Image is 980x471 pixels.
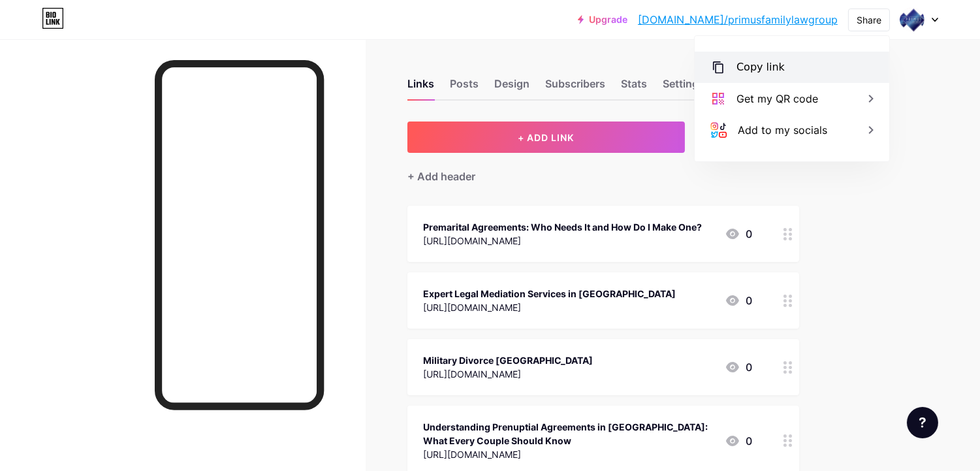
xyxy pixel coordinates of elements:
div: [URL][DOMAIN_NAME] [423,234,702,248]
div: Expert Legal Mediation Services in [GEOGRAPHIC_DATA] [423,287,676,300]
div: + Add header [407,169,475,184]
div: [URL][DOMAIN_NAME] [423,447,714,461]
div: Domain: [DOMAIN_NAME] [34,34,144,44]
div: Subscribers [545,76,605,99]
div: Design [494,76,530,99]
div: 0 [725,433,752,449]
img: tab_domain_overview_orange.svg [35,76,46,86]
div: 0 [725,293,752,308]
div: Premarital Agreements: Who Needs It and How Do I Make One? [423,220,702,234]
a: Upgrade [578,14,627,25]
div: [URL][DOMAIN_NAME] [423,300,676,314]
div: Posts [450,76,479,99]
img: website_grey.svg [21,34,31,44]
span: + ADD LINK [518,132,574,143]
div: 0 [725,359,752,375]
div: Military Divorce [GEOGRAPHIC_DATA] [423,353,593,367]
button: + ADD LINK [407,122,685,153]
div: Understanding Prenuptial Agreements in [GEOGRAPHIC_DATA]: What Every Couple Should Know [423,420,714,447]
div: Keywords by Traffic [144,77,220,86]
div: Settings [663,76,704,99]
div: v 4.0.25 [37,21,64,31]
div: Stats [621,76,647,99]
div: Copy link [736,59,785,75]
a: [DOMAIN_NAME]/primusfamilylawgroup [638,12,838,27]
img: primusfamilylawgroup [900,7,925,32]
img: logo_orange.svg [21,21,31,31]
img: tab_keywords_by_traffic_grey.svg [130,76,140,86]
div: Share [857,13,881,27]
div: Links [407,76,434,99]
div: [URL][DOMAIN_NAME] [423,367,593,381]
div: Get my QR code [736,91,818,106]
div: Domain Overview [50,77,117,86]
div: 0 [725,226,752,242]
div: Add to my socials [738,122,827,138]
